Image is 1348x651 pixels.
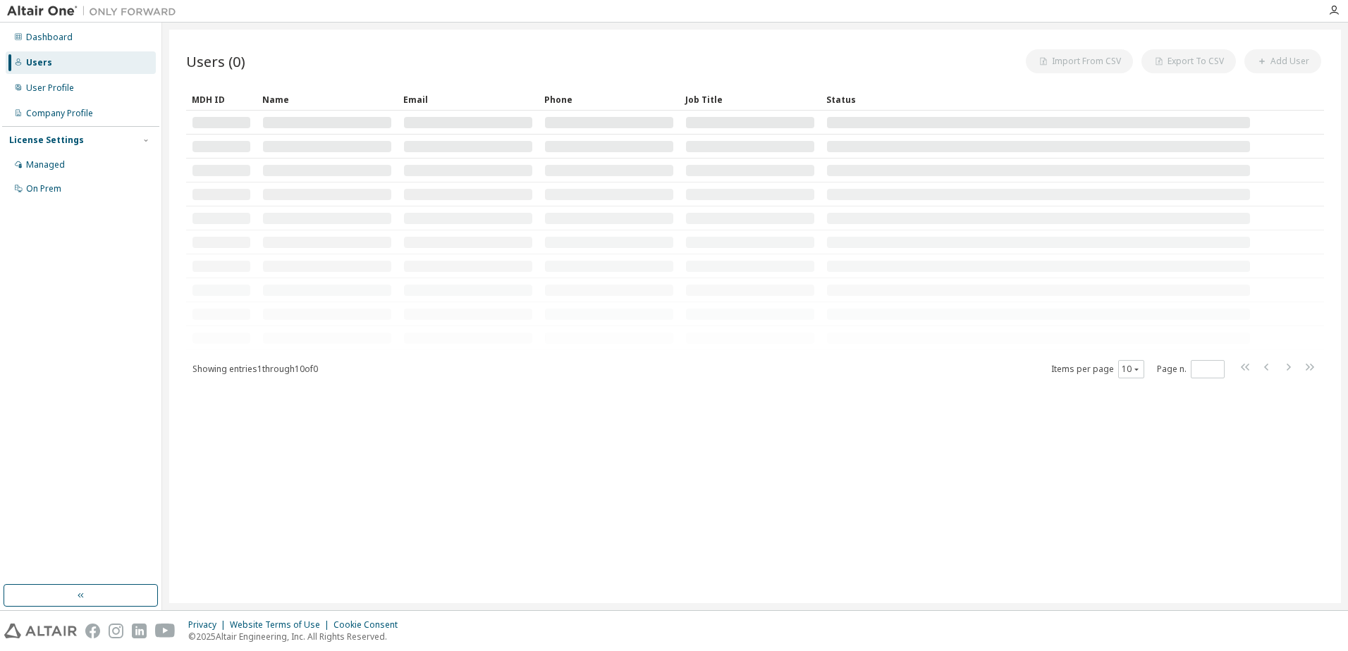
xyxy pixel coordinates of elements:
div: Job Title [685,88,815,111]
div: Status [826,88,1251,111]
img: linkedin.svg [132,624,147,638]
p: © 2025 Altair Engineering, Inc. All Rights Reserved. [188,631,406,643]
button: Add User [1244,49,1321,73]
div: Cookie Consent [333,619,406,631]
div: On Prem [26,183,61,194]
div: Dashboard [26,32,73,43]
div: Name [262,88,392,111]
img: altair_logo.svg [4,624,77,638]
div: Company Profile [26,108,93,119]
div: User Profile [26,82,74,94]
span: Showing entries 1 through 10 of 0 [192,363,318,375]
button: Export To CSV [1141,49,1236,73]
img: Altair One [7,4,183,18]
img: instagram.svg [109,624,123,638]
img: facebook.svg [85,624,100,638]
button: 10 [1122,364,1141,375]
div: Phone [544,88,674,111]
span: Users (0) [186,51,245,71]
div: Users [26,57,52,68]
img: youtube.svg [155,624,176,638]
span: Items per page [1051,360,1144,378]
span: Page n. [1157,360,1225,378]
div: Email [403,88,533,111]
div: License Settings [9,135,84,146]
div: Website Terms of Use [230,619,333,631]
div: Managed [26,159,65,170]
div: MDH ID [192,88,251,111]
div: Privacy [188,619,230,631]
button: Import From CSV [1026,49,1133,73]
